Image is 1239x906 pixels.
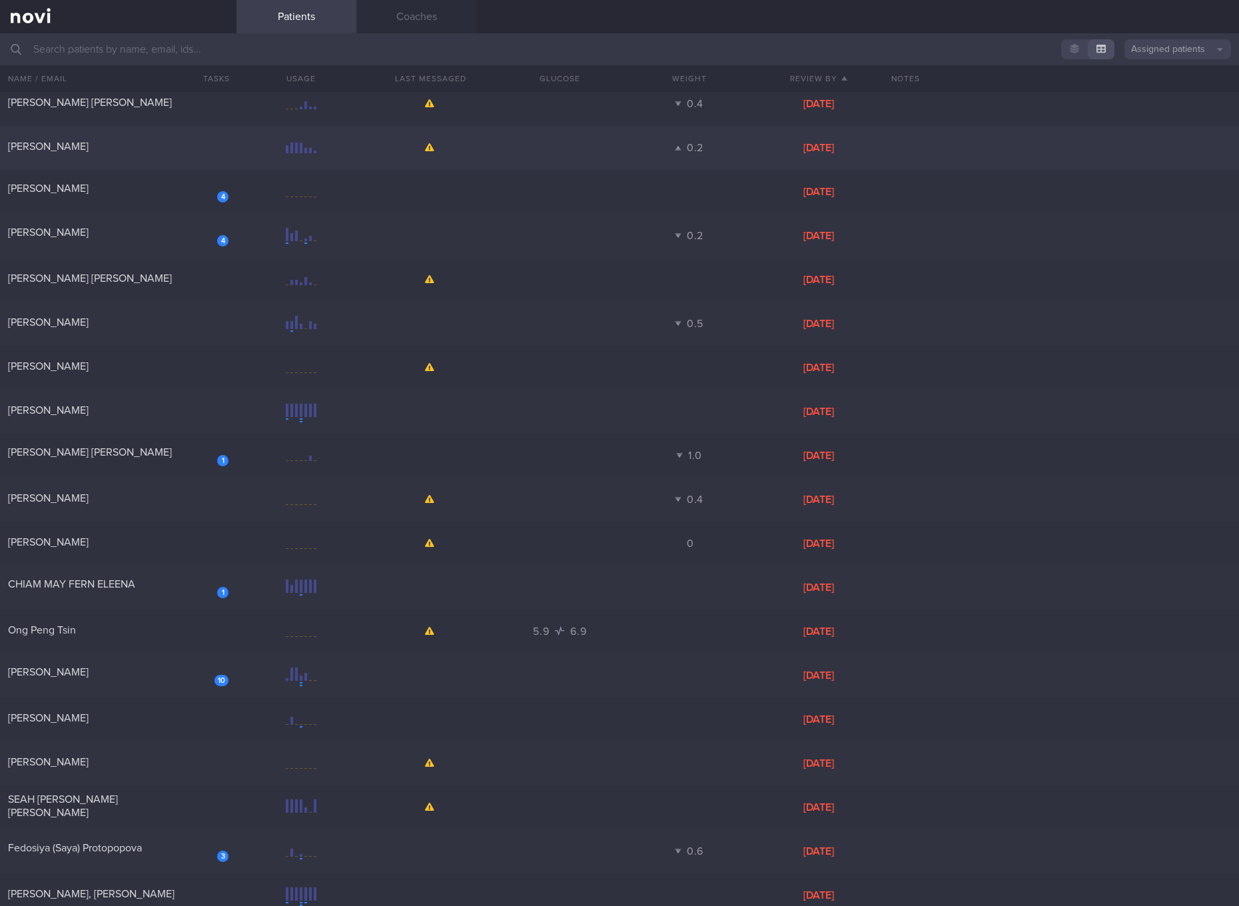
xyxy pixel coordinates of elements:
div: [DATE] [754,581,883,594]
div: [DATE] [754,449,883,462]
div: 1 [217,455,228,466]
div: [DATE] [754,757,883,770]
span: 0.4 [687,99,703,109]
div: [DATE] [754,405,883,418]
button: Tasks [183,65,236,92]
span: 0.2 [687,230,703,241]
span: [PERSON_NAME] [8,183,89,194]
div: [DATE] [754,801,883,814]
span: 5.9 [533,626,552,637]
span: [PERSON_NAME] [8,317,89,328]
button: Review By [754,65,883,92]
span: CHIAM MAY FERN ELEENA [8,579,135,590]
div: [DATE] [754,273,883,286]
div: [DATE] [754,141,883,155]
div: [DATE] [754,625,883,638]
button: Assigned patients [1124,39,1231,59]
span: 0.4 [687,494,703,505]
span: [PERSON_NAME] [8,227,89,238]
span: [PERSON_NAME] [8,141,89,152]
span: [PERSON_NAME] [8,713,89,723]
div: [DATE] [754,317,883,330]
span: [PERSON_NAME] [8,537,89,548]
div: [DATE] [754,537,883,550]
div: 3 [217,851,228,862]
button: Last Messaged [366,65,495,92]
div: Notes [883,65,1239,92]
div: 4 [217,191,228,203]
div: [DATE] [754,845,883,858]
span: Fedosiya (Saya) Protopopova [8,843,142,853]
span: [PERSON_NAME] [8,757,89,767]
span: [PERSON_NAME] [PERSON_NAME] [8,97,172,108]
div: [DATE] [754,493,883,506]
span: 0.6 [687,846,703,857]
span: [PERSON_NAME], [PERSON_NAME] [8,889,175,899]
button: Weight [625,65,754,92]
span: SEAH [PERSON_NAME] [PERSON_NAME] [8,794,118,818]
span: 6.9 [570,626,586,637]
div: 10 [214,675,228,686]
div: Usage [236,65,366,92]
span: 0.2 [687,143,703,153]
span: [PERSON_NAME] [PERSON_NAME] [8,447,172,458]
div: [DATE] [754,97,883,111]
div: 4 [217,235,228,246]
span: [PERSON_NAME] [8,361,89,372]
div: 1 [217,587,228,598]
span: Ong Peng Tsin [8,625,76,636]
div: [DATE] [754,669,883,682]
div: [DATE] [754,229,883,242]
span: [PERSON_NAME] [8,405,89,416]
div: [DATE] [754,185,883,199]
div: [DATE] [754,889,883,902]
span: 0 [687,538,694,549]
div: [DATE] [754,361,883,374]
span: 1.0 [688,450,702,461]
span: [PERSON_NAME] [8,667,89,678]
span: [PERSON_NAME] [8,493,89,504]
span: 0.5 [687,318,703,329]
div: [DATE] [754,713,883,726]
button: Glucose [495,65,624,92]
span: [PERSON_NAME] [PERSON_NAME] [8,273,172,284]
